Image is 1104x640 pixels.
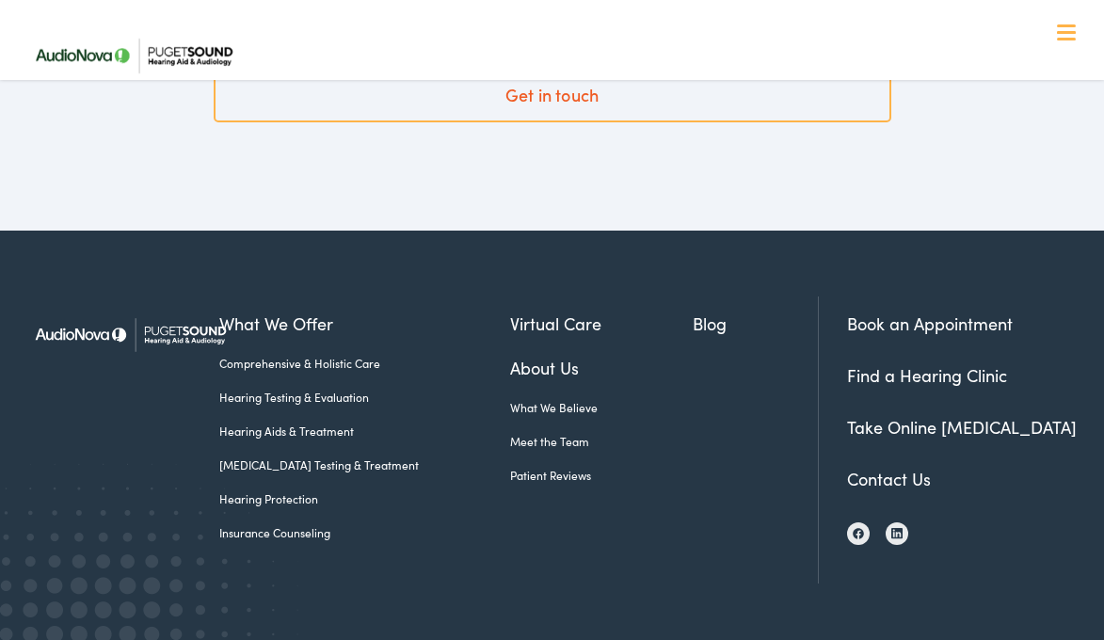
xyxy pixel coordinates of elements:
a: [MEDICAL_DATA] Testing & Treatment [219,456,510,473]
a: Take Online [MEDICAL_DATA] [847,415,1077,439]
a: Get in touch [214,70,891,122]
a: Comprehensive & Holistic Care [219,355,510,372]
img: Facebook icon, indicating the presence of the site or brand on the social media platform. [853,528,864,539]
a: Blog [693,311,818,336]
img: LinkedIn [891,527,903,540]
a: Virtual Care [510,311,693,336]
a: Hearing Testing & Evaluation [219,389,510,406]
a: Patient Reviews [510,467,693,484]
a: What We Offer [219,311,510,336]
a: Find a Hearing Clinic [847,363,1007,387]
a: What We Believe [510,399,693,416]
img: Puget Sound Hearing Aid & Audiology [22,296,238,373]
a: Meet the Team [510,433,693,450]
a: Contact Us [847,467,931,490]
a: Hearing Protection [219,490,510,507]
a: Insurance Counseling [219,524,510,541]
a: What We Offer [36,75,1081,134]
a: Book an Appointment [847,312,1013,335]
a: About Us [510,355,693,380]
a: Hearing Aids & Treatment [219,423,510,440]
